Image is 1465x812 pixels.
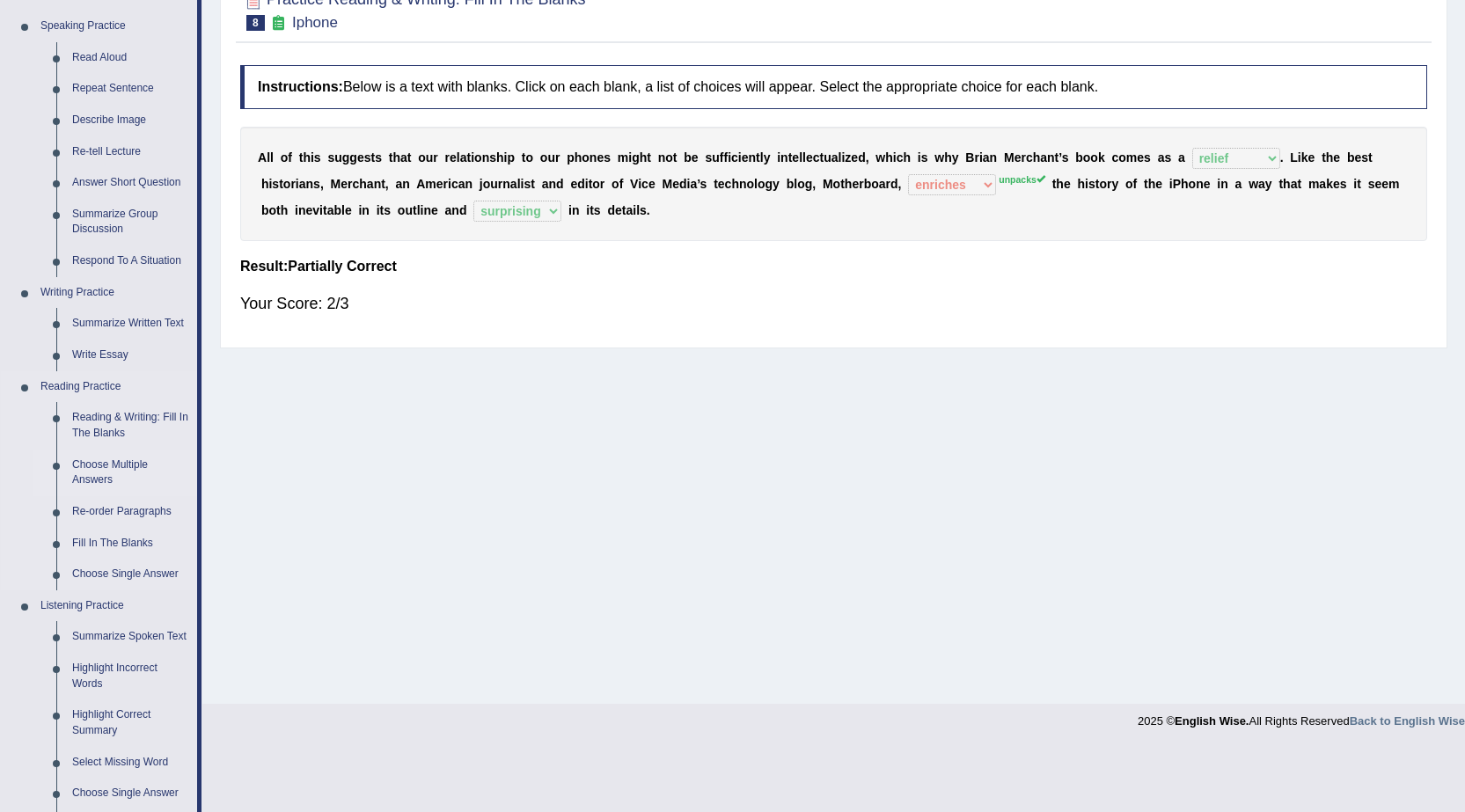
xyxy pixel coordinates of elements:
b: u [334,150,342,165]
b: s [313,177,320,191]
b: r [498,177,502,191]
b: k [1301,150,1308,165]
b: t [1055,150,1059,165]
b: a [1258,177,1265,191]
b: n [482,150,490,165]
b: b [261,203,269,217]
b: o [833,177,841,191]
b: o [612,177,619,191]
a: Repeat Sentence [64,73,197,105]
b: o [1090,150,1098,165]
b: a [460,150,467,165]
b: o [283,177,291,191]
b: t [714,177,718,191]
b: i [311,150,314,165]
b: f [1133,177,1138,191]
b: i [777,150,780,165]
b: e [357,150,364,165]
a: Summarize Group Discussion [64,199,197,245]
b: e [1381,177,1388,191]
b: n [739,177,747,191]
b: n [502,177,510,191]
b: a [542,177,549,191]
b: c [641,177,648,191]
b: , [385,177,389,191]
b: n [402,177,410,191]
b: e [852,177,859,191]
b: k [1098,150,1105,165]
b: t [1144,177,1148,191]
b: i [1085,177,1088,191]
b: o [540,150,548,165]
b: t [522,150,526,165]
b: a [400,150,407,165]
b: t [788,150,793,165]
b: o [281,150,289,165]
b: e [1308,150,1315,165]
b: a [1040,150,1047,165]
b: e [692,150,699,165]
b: l [517,177,521,191]
b: h [640,150,648,165]
b: t [370,150,375,165]
b: f [723,150,728,165]
a: Writing Practice [33,277,197,309]
b: i [841,150,845,165]
b: L [1290,150,1298,165]
a: Re-tell Lecture [64,136,197,168]
b: t [840,177,845,191]
b: y [773,177,780,191]
a: Reading Practice [33,371,197,403]
a: Fill In The Blanks [64,528,197,560]
b: a [367,177,374,191]
b: c [897,150,904,165]
b: r [433,150,437,165]
b: P [1173,177,1181,191]
b: c [1111,150,1118,165]
b: y [764,150,771,165]
b: o [747,177,755,191]
b: i [1353,177,1357,191]
b: p [507,150,515,165]
b: s [489,150,496,165]
b: m [618,150,628,165]
a: Back to English Wise [1350,714,1465,728]
b: o [1099,177,1107,191]
b: a [690,177,697,191]
b: i [1169,177,1173,191]
a: Choose Single Answer [64,778,197,809]
b: h [496,150,504,165]
b: e [1064,177,1071,191]
b: o [418,150,426,165]
b: t [389,150,393,165]
a: Listening Practice [33,590,197,622]
b: M [331,177,341,191]
b: f [720,150,724,165]
b: o [1083,150,1091,165]
b: t [279,177,283,191]
b: t [1357,177,1361,191]
b: n [590,150,597,165]
b: k [1326,177,1333,191]
b: w [1249,177,1258,191]
b: c [1026,150,1033,165]
b: e [1015,150,1022,165]
b: e [718,177,725,191]
b: s [1340,177,1347,191]
b: h [261,177,269,191]
b: a [299,177,306,191]
b: i [1298,150,1301,165]
b: t [467,150,472,165]
b: b [864,177,872,191]
b: r [348,177,352,191]
b: t [407,150,412,165]
a: Describe Image [64,105,197,136]
b: i [521,177,524,191]
b: h [1283,177,1291,191]
b: w [875,150,885,165]
b: b [1075,150,1083,165]
a: Summarize Spoken Text [64,621,197,653]
b: t [756,150,760,165]
b: h [359,177,367,191]
b: t [1322,150,1326,165]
